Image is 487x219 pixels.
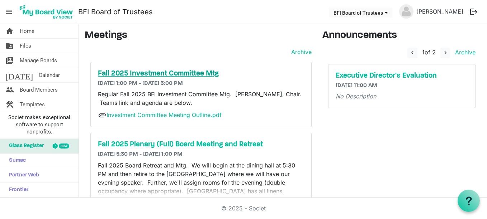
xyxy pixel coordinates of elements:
[2,5,16,19] span: menu
[20,24,34,38] span: Home
[39,68,60,82] span: Calendar
[422,49,425,56] span: 1
[18,3,75,21] img: My Board View Logo
[5,139,44,153] span: Glass Register
[107,111,222,118] a: Investment Committee Meeting Outline.pdf
[5,68,33,82] span: [DATE]
[288,48,312,56] a: Archive
[98,140,304,149] a: Fall 2025 Plenary (Full) Board Meeting and Retreat
[5,97,14,112] span: construction
[5,183,28,197] span: Frontier
[59,143,69,149] div: new
[466,4,481,19] button: logout
[18,3,78,21] a: My Board View Logo
[399,4,413,19] img: no-profile-picture.svg
[5,39,14,53] span: folder_shared
[98,151,304,158] h6: [DATE] 5:30 PM - [DATE] 1:00 PM
[5,24,14,38] span: home
[407,48,417,58] button: navigate_before
[20,83,58,97] span: Board Members
[336,72,468,80] a: Executive Director's Evaluation
[322,30,481,42] h3: Announcements
[98,80,304,87] h6: [DATE] 1:00 PM - [DATE] 3:00 PM
[98,90,304,107] p: Regular Fall 2025 BFI Investment Committee Mtg. [PERSON_NAME], Chair. Teams link and agenda are b...
[422,49,436,56] span: of 2
[409,49,416,56] span: navigate_before
[20,97,45,112] span: Templates
[442,49,449,56] span: navigate_next
[98,161,304,204] p: Fall 2025 Board Retreat and Mtg. We will begin at the dining hall at 5:30 PM and then retire to t...
[336,92,468,101] p: No Description
[98,111,107,120] span: attachment
[221,205,266,212] a: © 2025 - Societ
[20,39,31,53] span: Files
[98,69,304,78] a: Fall 2025 Investment Committee Mtg
[5,83,14,97] span: people
[329,8,392,18] button: BFI Board of Trustees dropdownbutton
[336,83,377,88] span: [DATE] 11:00 AM
[5,154,26,168] span: Sumac
[452,49,476,56] a: Archive
[5,168,39,182] span: Partner Web
[3,114,75,135] span: Societ makes exceptional software to support nonprofits.
[20,53,57,68] span: Manage Boards
[413,4,466,19] a: [PERSON_NAME]
[78,5,153,19] a: BFI Board of Trustees
[85,30,312,42] h3: Meetings
[5,53,14,68] span: switch_account
[440,48,450,58] button: navigate_next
